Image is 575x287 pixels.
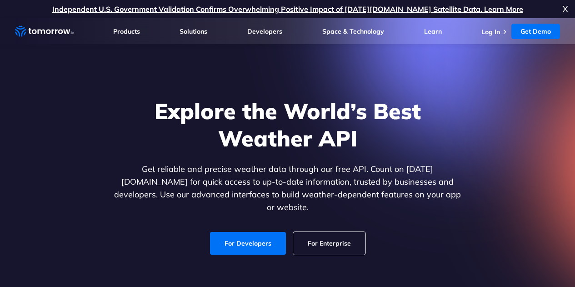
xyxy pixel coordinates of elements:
[112,163,463,214] p: Get reliable and precise weather data through our free API. Count on [DATE][DOMAIN_NAME] for quic...
[112,97,463,152] h1: Explore the World’s Best Weather API
[247,27,282,35] a: Developers
[424,27,442,35] a: Learn
[15,25,74,38] a: Home link
[180,27,207,35] a: Solutions
[481,28,500,36] a: Log In
[511,24,560,39] a: Get Demo
[293,232,365,255] a: For Enterprise
[210,232,286,255] a: For Developers
[52,5,523,14] a: Independent U.S. Government Validation Confirms Overwhelming Positive Impact of [DATE][DOMAIN_NAM...
[113,27,140,35] a: Products
[322,27,384,35] a: Space & Technology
